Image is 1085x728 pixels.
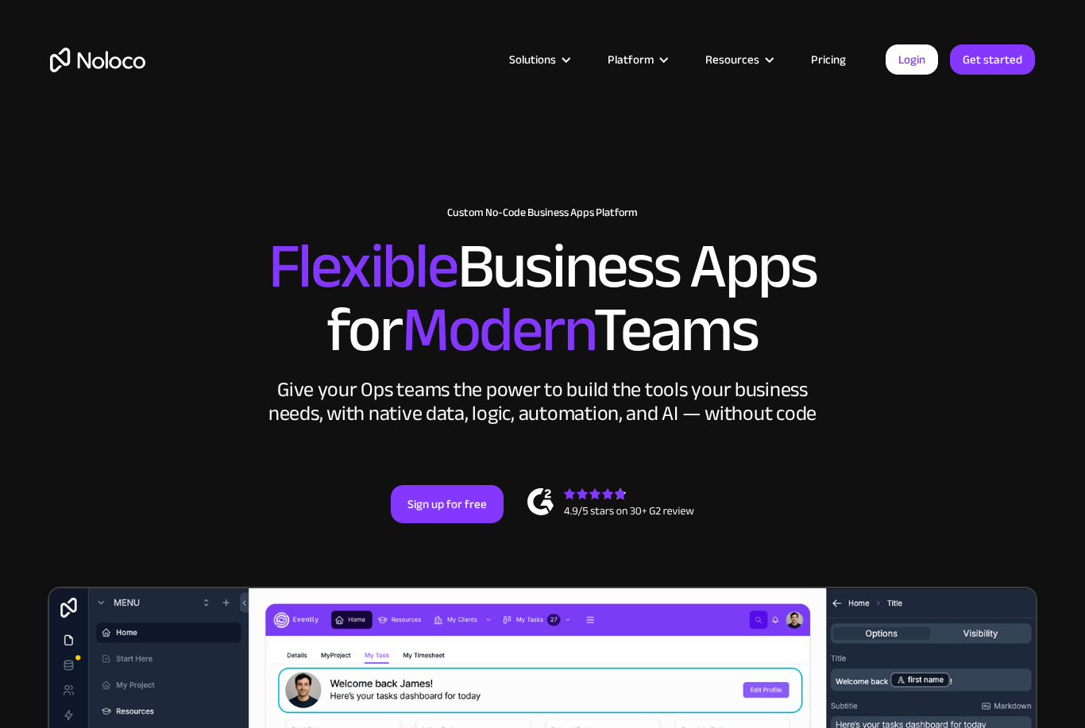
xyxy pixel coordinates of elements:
div: Platform [588,49,685,70]
div: Give your Ops teams the power to build the tools your business needs, with native data, logic, au... [264,378,821,426]
h1: Custom No-Code Business Apps Platform [50,206,1035,219]
div: Resources [685,49,791,70]
a: Sign up for free [391,485,504,523]
div: Resources [705,49,759,70]
a: Login [886,44,938,75]
div: Solutions [509,49,556,70]
span: Modern [402,271,593,389]
h2: Business Apps for Teams [50,235,1035,362]
a: Pricing [791,49,866,70]
div: Solutions [489,49,588,70]
div: Platform [608,49,654,70]
a: Get started [950,44,1035,75]
a: home [50,48,145,72]
span: Flexible [268,207,458,325]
